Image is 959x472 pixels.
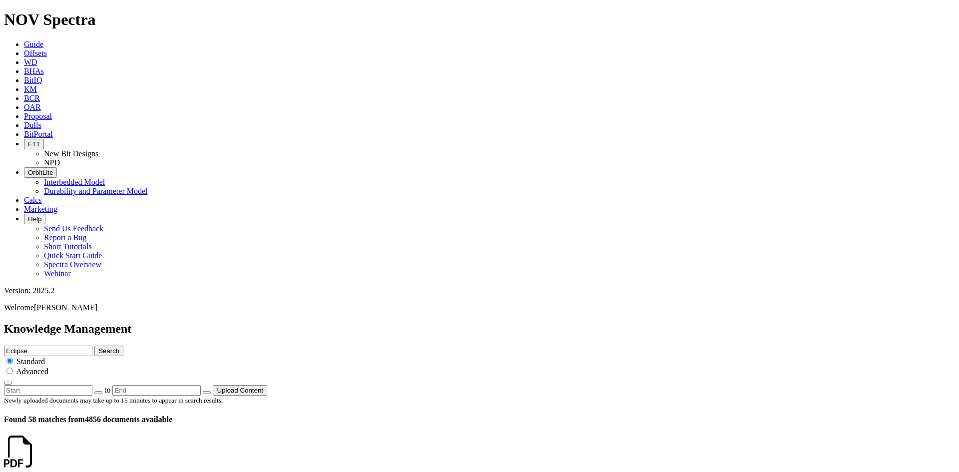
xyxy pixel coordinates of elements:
button: Search [94,346,123,356]
h1: NOV Spectra [4,10,955,29]
a: NPD [44,158,60,167]
div: Version: 2025.2 [4,286,955,295]
a: Offsets [24,49,47,57]
input: Start [4,385,92,396]
a: Dulls [24,121,41,129]
a: Short Tutorials [44,242,92,251]
span: [PERSON_NAME] [34,303,97,312]
a: OAR [24,103,41,111]
a: Report a Bug [44,233,86,242]
h4: 4856 documents available [4,415,955,424]
a: Interbedded Model [44,178,105,186]
a: Calcs [24,196,42,204]
a: Spectra Overview [44,260,101,269]
a: New Bit Designs [44,149,98,158]
small: Newly uploaded documents may take up to 15 minutes to appear in search results. [4,397,223,404]
span: OrbitLite [28,169,53,176]
a: Durability and Parameter Model [44,187,148,195]
a: Marketing [24,205,57,213]
span: Help [28,215,41,223]
button: OrbitLite [24,167,57,178]
a: Quick Start Guide [44,251,102,260]
span: FTT [28,140,40,148]
span: to [104,386,110,394]
a: BitIQ [24,76,42,84]
a: Webinar [44,269,71,278]
p: Welcome [4,303,955,312]
button: FTT [24,139,44,149]
h2: Knowledge Management [4,322,955,336]
a: KM [24,85,37,93]
a: WD [24,58,37,66]
input: End [112,385,201,396]
a: Guide [24,40,43,48]
a: BitPortal [24,130,53,138]
a: Proposal [24,112,52,120]
button: Upload Content [213,385,267,396]
span: Found 58 matches from [4,415,85,424]
span: Standard [16,357,45,366]
a: BCR [24,94,40,102]
a: Send Us Feedback [44,224,103,233]
span: Advanced [16,367,48,376]
a: BHAs [24,67,44,75]
input: e.g. Smoothsteer Record [4,346,92,356]
button: Help [24,214,45,224]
